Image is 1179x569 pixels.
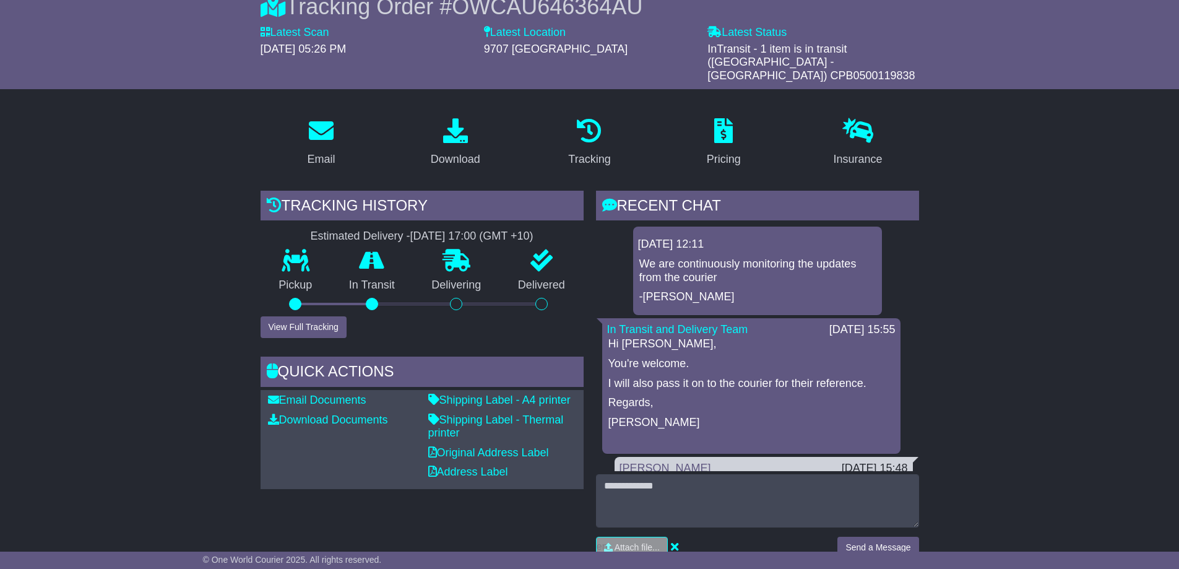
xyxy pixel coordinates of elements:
[560,114,618,172] a: Tracking
[307,151,335,168] div: Email
[431,151,480,168] div: Download
[826,114,891,172] a: Insurance
[428,414,564,440] a: Shipping Label - Thermal printer
[299,114,343,172] a: Email
[261,230,584,243] div: Estimated Delivery -
[330,279,413,292] p: In Transit
[499,279,584,292] p: Delivered
[413,279,500,292] p: Delivering
[261,357,584,390] div: Quick Actions
[268,394,366,406] a: Email Documents
[484,43,628,55] span: 9707 [GEOGRAPHIC_DATA]
[484,26,566,40] label: Latest Location
[261,43,347,55] span: [DATE] 05:26 PM
[261,26,329,40] label: Latest Scan
[596,191,919,224] div: RECENT CHAT
[639,258,876,284] p: We are continuously monitoring the updates from the courier
[707,151,741,168] div: Pricing
[607,323,748,336] a: In Transit and Delivery Team
[423,114,488,172] a: Download
[837,537,918,558] button: Send a Message
[829,323,896,337] div: [DATE] 15:55
[261,191,584,224] div: Tracking history
[268,414,388,426] a: Download Documents
[842,462,908,476] div: [DATE] 15:48
[639,290,876,304] p: -[PERSON_NAME]
[261,316,347,338] button: View Full Tracking
[428,394,571,406] a: Shipping Label - A4 printer
[261,279,331,292] p: Pickup
[707,43,915,82] span: InTransit - 1 item is in transit ([GEOGRAPHIC_DATA] - [GEOGRAPHIC_DATA]) CPB0500119838
[410,230,533,243] div: [DATE] 17:00 (GMT +10)
[608,377,894,391] p: I will also pass it on to the courier for their reference.
[428,466,508,478] a: Address Label
[203,555,382,565] span: © One World Courier 2025. All rights reserved.
[620,462,711,474] a: [PERSON_NAME]
[707,26,787,40] label: Latest Status
[608,357,894,371] p: You're welcome.
[699,114,749,172] a: Pricing
[428,446,549,459] a: Original Address Label
[608,416,894,430] p: [PERSON_NAME]
[834,151,883,168] div: Insurance
[608,337,894,351] p: Hi [PERSON_NAME],
[638,238,877,251] div: [DATE] 12:11
[568,151,610,168] div: Tracking
[608,396,894,410] p: Regards,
